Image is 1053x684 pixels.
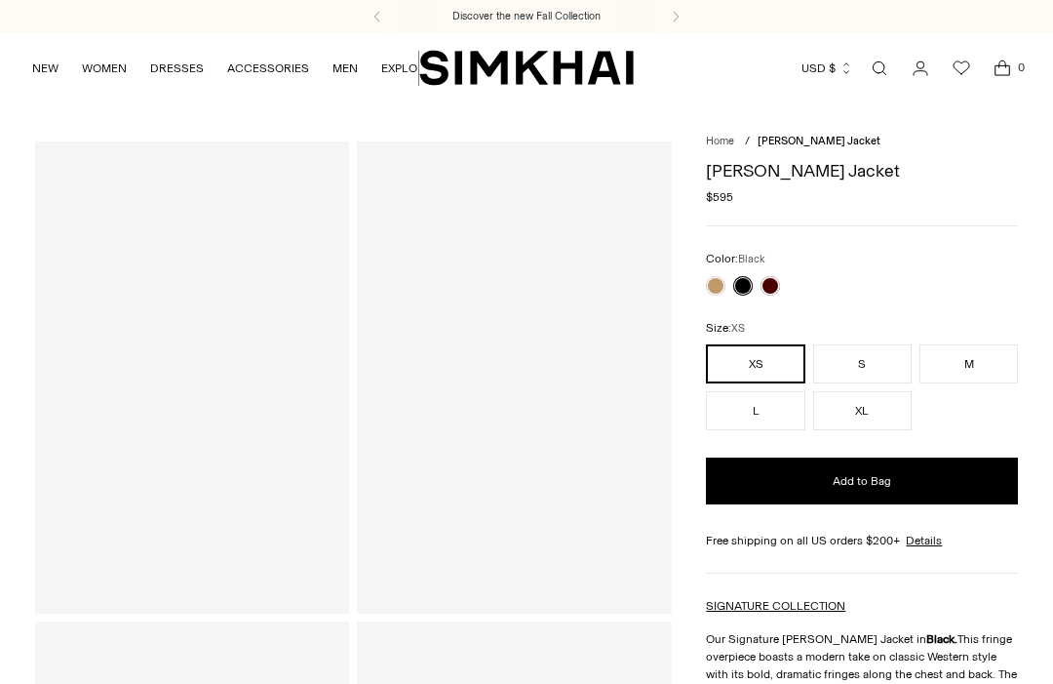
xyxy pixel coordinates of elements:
[738,253,765,265] span: Black
[706,532,1018,549] div: Free shipping on all US orders $200+
[906,532,942,549] a: Details
[706,458,1018,504] button: Add to Bag
[942,49,981,88] a: Wishlist
[926,632,957,646] b: Black.
[758,135,880,147] span: [PERSON_NAME] Jacket
[706,599,845,613] a: SIGNATURE COLLECTION
[706,188,733,206] span: $595
[357,141,672,614] a: Rowen Jacket
[813,391,912,430] button: XL
[227,47,309,90] a: ACCESSORIES
[706,135,734,147] a: Home
[706,319,745,338] label: Size:
[706,162,1018,180] h1: [PERSON_NAME] Jacket
[919,344,1018,383] button: M
[801,47,853,90] button: USD $
[82,47,127,90] a: WOMEN
[32,47,58,90] a: NEW
[381,47,432,90] a: EXPLORE
[706,250,765,268] label: Color:
[150,47,204,90] a: DRESSES
[813,344,912,383] button: S
[332,47,358,90] a: MEN
[706,344,804,383] button: XS
[419,49,634,87] a: SIMKHAI
[901,49,940,88] a: Go to the account page
[706,391,804,430] button: L
[731,322,745,335] span: XS
[860,49,899,88] a: Open search modal
[706,134,1018,150] nav: breadcrumbs
[35,141,350,614] a: Rowen Jacket
[1012,59,1030,76] span: 0
[745,134,750,150] div: /
[452,9,601,24] a: Discover the new Fall Collection
[983,49,1022,88] a: Open cart modal
[833,473,891,490] span: Add to Bag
